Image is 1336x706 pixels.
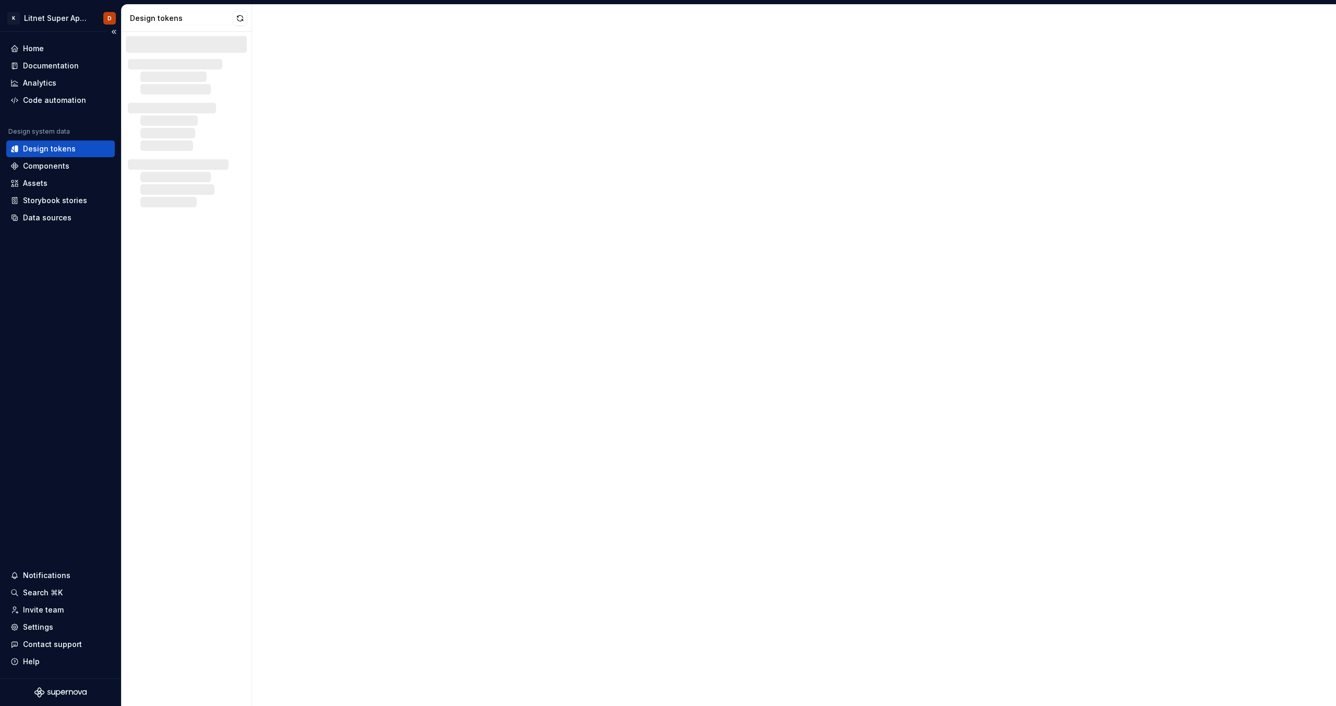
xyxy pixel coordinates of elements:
div: Code automation [23,95,86,105]
div: Help [23,656,40,667]
a: Code automation [6,92,115,109]
button: Search ⌘K [6,584,115,601]
button: Collapse sidebar [106,25,121,39]
div: Notifications [23,570,70,581]
a: Data sources [6,209,115,226]
div: Contact support [23,639,82,650]
a: Components [6,158,115,174]
div: K [7,12,20,25]
a: Design tokens [6,140,115,157]
a: Invite team [6,602,115,618]
div: Search ⌘K [23,587,63,598]
div: Design tokens [23,144,76,154]
button: Notifications [6,567,115,584]
a: Home [6,40,115,57]
a: Assets [6,175,115,192]
div: Analytics [23,78,56,88]
button: KLitnet Super App 2.0.D [2,7,119,29]
a: Analytics [6,75,115,91]
div: Components [23,161,69,171]
div: Invite team [23,605,64,615]
button: Contact support [6,636,115,653]
div: Home [23,43,44,54]
button: Help [6,653,115,670]
div: D [108,14,112,22]
div: Storybook stories [23,195,87,206]
div: Data sources [23,213,71,223]
div: Litnet Super App 2.0. [24,13,91,23]
a: Settings [6,619,115,636]
div: Settings [23,622,53,632]
a: Storybook stories [6,192,115,209]
div: Design tokens [130,13,233,23]
a: Documentation [6,57,115,74]
svg: Supernova Logo [34,687,87,698]
div: Design system data [8,127,70,136]
div: Documentation [23,61,79,71]
div: Assets [23,178,47,189]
